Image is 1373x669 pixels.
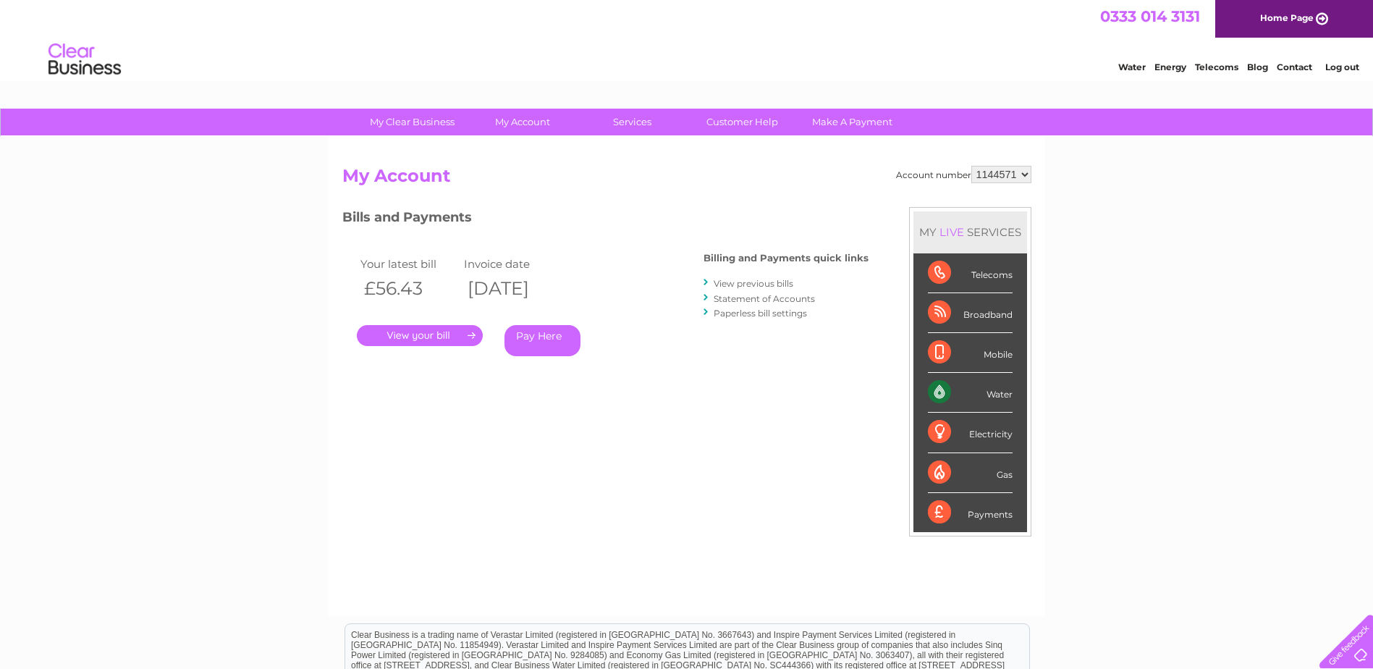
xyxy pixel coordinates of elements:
[48,38,122,82] img: logo.png
[714,308,807,319] a: Paperless bill settings
[357,274,461,303] th: £56.43
[460,274,565,303] th: [DATE]
[714,278,793,289] a: View previous bills
[1277,62,1312,72] a: Contact
[928,333,1013,373] div: Mobile
[896,166,1031,183] div: Account number
[704,253,869,264] h4: Billing and Payments quick links
[357,325,483,346] a: .
[683,109,802,135] a: Customer Help
[913,211,1027,253] div: MY SERVICES
[357,254,461,274] td: Your latest bill
[928,373,1013,413] div: Water
[928,293,1013,333] div: Broadband
[1325,62,1359,72] a: Log out
[928,253,1013,293] div: Telecoms
[1154,62,1186,72] a: Energy
[714,293,815,304] a: Statement of Accounts
[342,166,1031,193] h2: My Account
[928,493,1013,532] div: Payments
[937,225,967,239] div: LIVE
[1100,7,1200,25] a: 0333 014 3131
[928,413,1013,453] div: Electricity
[1118,62,1146,72] a: Water
[345,8,1029,70] div: Clear Business is a trading name of Verastar Limited (registered in [GEOGRAPHIC_DATA] No. 3667643...
[573,109,692,135] a: Services
[928,453,1013,493] div: Gas
[460,254,565,274] td: Invoice date
[504,325,580,356] a: Pay Here
[1247,62,1268,72] a: Blog
[352,109,472,135] a: My Clear Business
[793,109,912,135] a: Make A Payment
[342,207,869,232] h3: Bills and Payments
[1195,62,1238,72] a: Telecoms
[462,109,582,135] a: My Account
